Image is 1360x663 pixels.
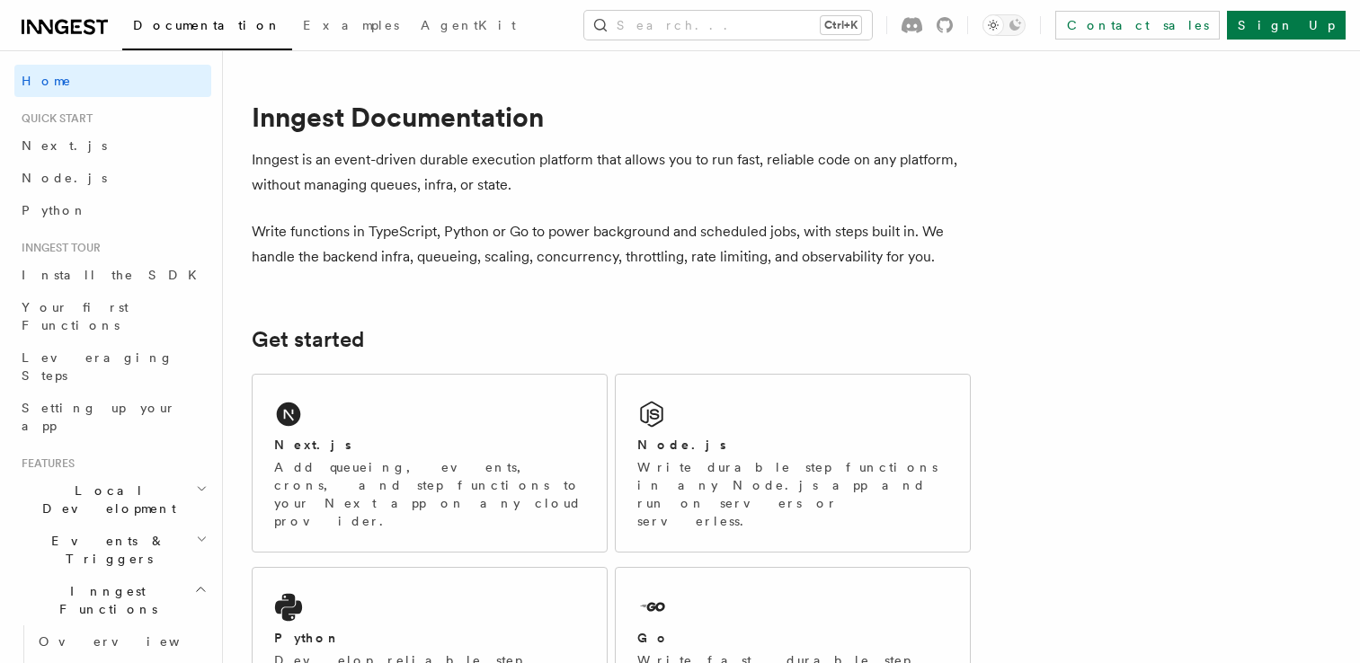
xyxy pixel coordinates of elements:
span: Inngest tour [14,241,101,255]
h2: Node.js [637,436,726,454]
p: Write durable step functions in any Node.js app and run on servers or serverless. [637,458,948,530]
a: Home [14,65,211,97]
button: Local Development [14,474,211,525]
a: Python [14,194,211,226]
a: Your first Functions [14,291,211,341]
p: Add queueing, events, crons, and step functions to your Next app on any cloud provider. [274,458,585,530]
p: Inngest is an event-driven durable execution platform that allows you to run fast, reliable code ... [252,147,971,198]
a: AgentKit [410,5,527,49]
a: Documentation [122,5,292,50]
a: Leveraging Steps [14,341,211,392]
span: Python [22,203,87,217]
a: Examples [292,5,410,49]
h2: Next.js [274,436,351,454]
span: Examples [303,18,399,32]
span: Documentation [133,18,281,32]
a: Sign Up [1227,11,1346,40]
h1: Inngest Documentation [252,101,971,133]
span: AgentKit [421,18,516,32]
span: Inngest Functions [14,582,194,618]
button: Search...Ctrl+K [584,11,872,40]
a: Contact sales [1055,11,1220,40]
a: Overview [31,625,211,658]
span: Features [14,456,75,471]
kbd: Ctrl+K [821,16,861,34]
h2: Python [274,629,341,647]
button: Inngest Functions [14,575,211,625]
a: Next.js [14,129,211,162]
span: Local Development [14,482,196,517]
h2: Go [637,629,670,647]
p: Write functions in TypeScript, Python or Go to power background and scheduled jobs, with steps bu... [252,219,971,270]
span: Leveraging Steps [22,350,173,383]
span: Overview [39,634,224,649]
button: Events & Triggers [14,525,211,575]
span: Quick start [14,111,93,126]
span: Setting up your app [22,401,176,433]
button: Toggle dark mode [982,14,1026,36]
a: Node.js [14,162,211,194]
span: Install the SDK [22,268,208,282]
a: Install the SDK [14,259,211,291]
span: Events & Triggers [14,532,196,568]
span: Your first Functions [22,300,129,332]
span: Node.js [22,171,107,185]
a: Get started [252,327,364,352]
span: Home [22,72,72,90]
span: Next.js [22,138,107,153]
a: Setting up your app [14,392,211,442]
a: Next.jsAdd queueing, events, crons, and step functions to your Next app on any cloud provider. [252,374,608,552]
a: Node.jsWrite durable step functions in any Node.js app and run on servers or serverless. [615,374,971,552]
